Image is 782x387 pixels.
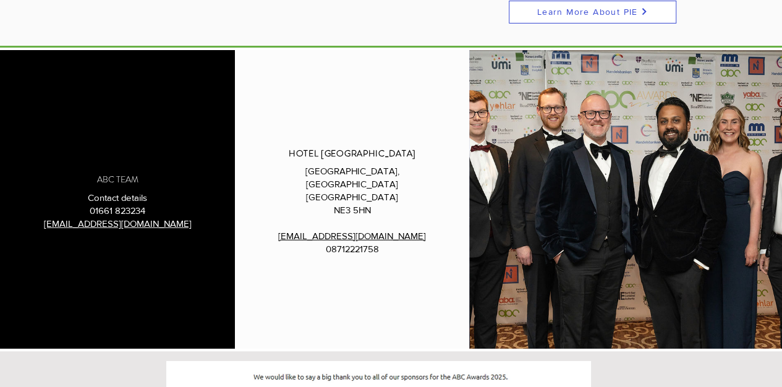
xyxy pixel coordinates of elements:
a: [EMAIL_ADDRESS][DOMAIN_NAME] [44,218,192,229]
a: [EMAIL_ADDRESS][DOMAIN_NAME] [278,231,426,241]
p: 08712221758 [261,242,443,255]
p: [GEOGRAPHIC_DATA], [GEOGRAPHIC_DATA] [261,164,443,190]
img: ABCAwards2024-09423.jpg [469,50,782,349]
span: HOTEL [GEOGRAPHIC_DATA] [289,147,416,159]
span: Contact details [88,192,147,203]
span: Learn More About PIE [537,7,638,17]
p: [GEOGRAPHIC_DATA] [261,190,443,203]
p: NE3 5HN [261,203,443,216]
span: ABC TEAM [97,173,138,185]
span: 01661 823234 [90,205,145,216]
a: Learn More About PIE [509,1,676,23]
